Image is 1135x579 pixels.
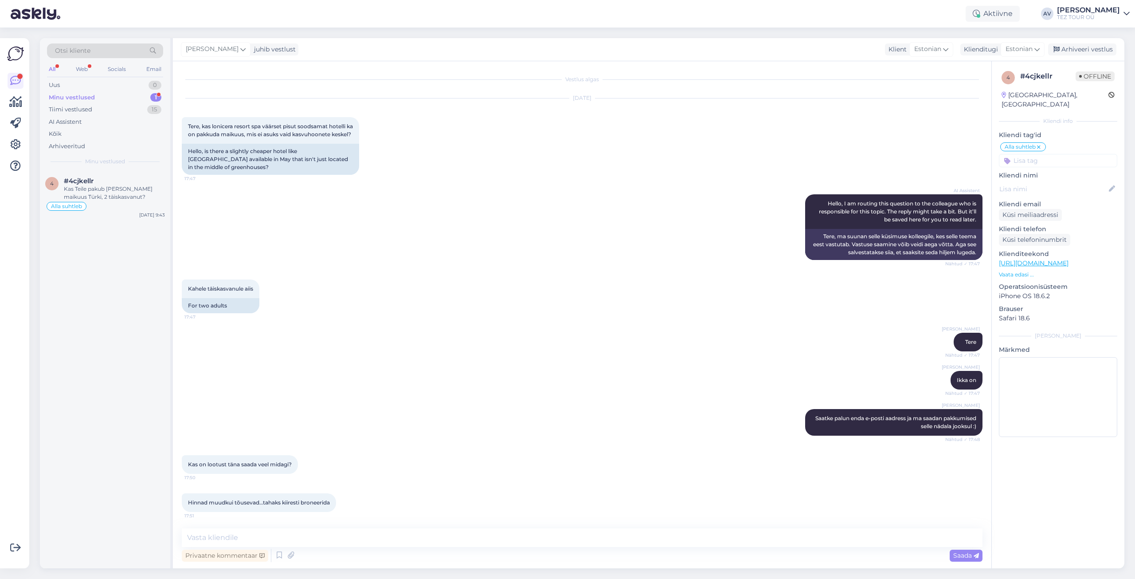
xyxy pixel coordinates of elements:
[945,352,980,358] span: Nähtud ✓ 17:47
[945,436,980,443] span: Nähtud ✓ 17:48
[999,304,1117,314] p: Brauser
[942,326,980,332] span: [PERSON_NAME]
[186,44,239,54] span: [PERSON_NAME]
[999,282,1117,291] p: Operatsioonisüsteem
[7,45,24,62] img: Askly Logo
[49,130,62,138] div: Kõik
[184,474,218,481] span: 17:50
[960,45,998,54] div: Klienditugi
[999,209,1062,221] div: Küsi meiliaadressi
[64,185,165,201] div: Kas Teile pakub [PERSON_NAME] maikuus Türki, 2 täiskasvanut?
[1057,14,1120,21] div: TEZ TOUR OÜ
[85,158,125,165] span: Minu vestlused
[182,144,359,175] div: Hello, is there a slightly cheaper hotel like [GEOGRAPHIC_DATA] available in May that isn't just ...
[999,225,1117,234] p: Kliendi telefon
[182,298,259,313] div: For two adults
[188,123,354,138] span: Tere, kas lonicera resort spa väärset pisut soodsamat hotelli ka on pakkuda maikuus, mis ei asuks...
[999,249,1117,259] p: Klienditeekond
[145,63,163,75] div: Email
[914,44,941,54] span: Estonian
[182,75,982,83] div: Vestlus algas
[885,45,907,54] div: Klient
[188,499,330,506] span: Hinnad muudkui tõusevad…tahaks kiiresti broneerida
[1076,71,1115,81] span: Offline
[999,332,1117,340] div: [PERSON_NAME]
[1002,91,1108,109] div: [GEOGRAPHIC_DATA], [GEOGRAPHIC_DATA]
[184,175,218,182] span: 17:47
[1006,74,1010,81] span: 4
[945,390,980,397] span: Nähtud ✓ 17:47
[150,93,161,102] div: 1
[819,200,978,223] span: Hello, I am routing this question to the colleague who is responsible for this topic. The reply m...
[184,314,218,320] span: 17:47
[149,81,161,90] div: 0
[947,187,980,194] span: AI Assistent
[942,364,980,370] span: [PERSON_NAME]
[250,45,296,54] div: juhib vestlust
[188,461,292,468] span: Kas on lootust täna saada veel midagi?
[999,117,1117,125] div: Kliendi info
[999,171,1117,180] p: Kliendi nimi
[942,402,980,409] span: [PERSON_NAME]
[1020,71,1076,82] div: # 4cjkellr
[1057,7,1130,21] a: [PERSON_NAME]TEZ TOUR OÜ
[51,204,82,209] span: Alla suhtleb
[188,285,253,292] span: Kahele täiskasvanule aiis
[966,6,1020,22] div: Aktiivne
[106,63,128,75] div: Socials
[182,550,268,562] div: Privaatne kommentaar
[999,314,1117,323] p: Safari 18.6
[55,46,90,55] span: Otsi kliente
[999,259,1068,267] a: [URL][DOMAIN_NAME]
[1048,43,1116,55] div: Arhiveeri vestlus
[47,63,57,75] div: All
[49,105,92,114] div: Tiimi vestlused
[1005,144,1036,150] span: Alla suhtleb
[147,105,161,114] div: 15
[999,271,1117,279] p: Vaata edasi ...
[965,339,976,345] span: Tere
[139,212,165,218] div: [DATE] 9:43
[999,234,1070,246] div: Küsi telefoninumbrit
[999,200,1117,209] p: Kliendi email
[999,345,1117,354] p: Märkmed
[64,177,94,185] span: #4cjkellr
[815,415,978,429] span: Saatke palun enda e-posti aadress ja ma saadan pakkumised selle nädala jooksul :)
[999,154,1117,167] input: Lisa tag
[49,142,85,151] div: Arhiveeritud
[957,377,976,383] span: Ikka on
[49,81,60,90] div: Uus
[999,130,1117,140] p: Kliendi tag'id
[49,93,95,102] div: Minu vestlused
[805,229,982,260] div: Tere, ma suunan selle küsimuse kolleegile, kes selle teema eest vastutab. Vastuse saamine võib ve...
[1057,7,1120,14] div: [PERSON_NAME]
[49,118,82,126] div: AI Assistent
[184,512,218,519] span: 17:51
[1006,44,1033,54] span: Estonian
[1041,8,1053,20] div: AV
[74,63,90,75] div: Web
[945,260,980,267] span: Nähtud ✓ 17:47
[953,551,979,559] span: Saada
[50,180,54,187] span: 4
[182,94,982,102] div: [DATE]
[999,291,1117,301] p: iPhone OS 18.6.2
[999,184,1107,194] input: Lisa nimi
